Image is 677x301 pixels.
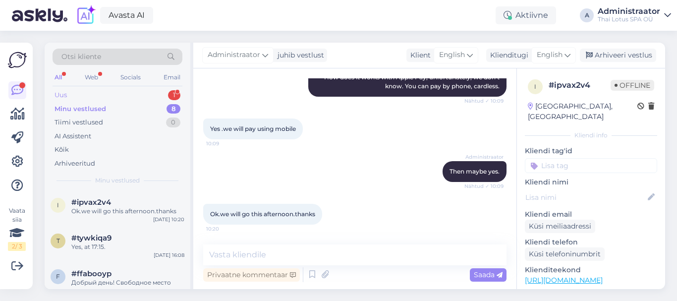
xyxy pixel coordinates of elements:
p: Kliendi email [525,209,657,220]
span: Administraator [465,153,504,161]
span: t [56,237,60,244]
div: Minu vestlused [55,104,106,114]
div: All [53,71,64,84]
div: [GEOGRAPHIC_DATA], [GEOGRAPHIC_DATA] [528,101,637,122]
span: Then maybe yes. [450,168,500,175]
div: Klienditugi [486,50,528,60]
span: Administraator [208,50,260,60]
span: Nähtud ✓ 10:09 [464,182,504,190]
div: Email [162,71,182,84]
div: Arhiveeritud [55,159,95,169]
div: 1 [168,90,180,100]
a: Avasta AI [100,7,153,24]
input: Lisa nimi [525,192,646,203]
div: Administraator [598,7,660,15]
a: [URL][DOMAIN_NAME] [525,276,603,285]
img: explore-ai [75,5,96,26]
div: Yes, at 17:15. [71,242,184,251]
span: #ffabooyp [71,269,112,278]
div: Thai Lotus SPA OÜ [598,15,660,23]
span: Yes .we will pay using mobile [210,125,296,132]
span: #tywkiqa9 [71,234,112,242]
span: Saada [474,270,503,279]
p: Kliendi tag'id [525,146,657,156]
div: Kõik [55,145,69,155]
div: Web [83,71,100,84]
div: A [580,8,594,22]
span: Ok.we will go this afternoon.thanks [210,210,315,218]
div: Küsi meiliaadressi [525,220,595,233]
p: Kliendi telefon [525,237,657,247]
div: Küsi telefoninumbrit [525,247,605,261]
span: 10:20 [206,225,243,233]
div: 8 [167,104,180,114]
div: Tiimi vestlused [55,118,103,127]
div: Vaata siia [8,206,26,251]
span: 10:09 [206,140,243,147]
input: Lisa tag [525,158,657,173]
span: #ipvax2v4 [71,198,111,207]
div: Добрый день! Свободное место имеется в 17:45 и позже. [71,278,184,296]
span: Otsi kliente [61,52,101,62]
img: Askly Logo [8,51,27,69]
div: # ipvax2v4 [549,79,611,91]
div: Arhiveeri vestlus [580,49,656,62]
div: Kliendi info [525,131,657,140]
span: i [57,201,59,209]
span: Nähtud ✓ 10:09 [464,97,504,105]
div: juhib vestlust [274,50,324,60]
span: English [537,50,563,60]
a: AdministraatorThai Lotus SPA OÜ [598,7,671,23]
div: [DATE] 10:20 [153,216,184,223]
span: Minu vestlused [95,176,140,185]
div: [DATE] 16:08 [154,251,184,259]
div: 0 [166,118,180,127]
span: i [534,83,536,90]
div: Ok.we will go this afternoon.thanks [71,207,184,216]
p: Kliendi nimi [525,177,657,187]
div: 2 / 3 [8,242,26,251]
div: Klient [406,50,431,60]
div: Uus [55,90,67,100]
p: Vaata edasi ... [525,289,657,298]
p: Klienditeekond [525,265,657,275]
div: Aktiivne [496,6,556,24]
span: f [56,273,60,280]
span: English [439,50,465,60]
div: Privaatne kommentaar [203,268,300,282]
div: AI Assistent [55,131,91,141]
span: Offline [611,80,654,91]
div: Socials [118,71,143,84]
